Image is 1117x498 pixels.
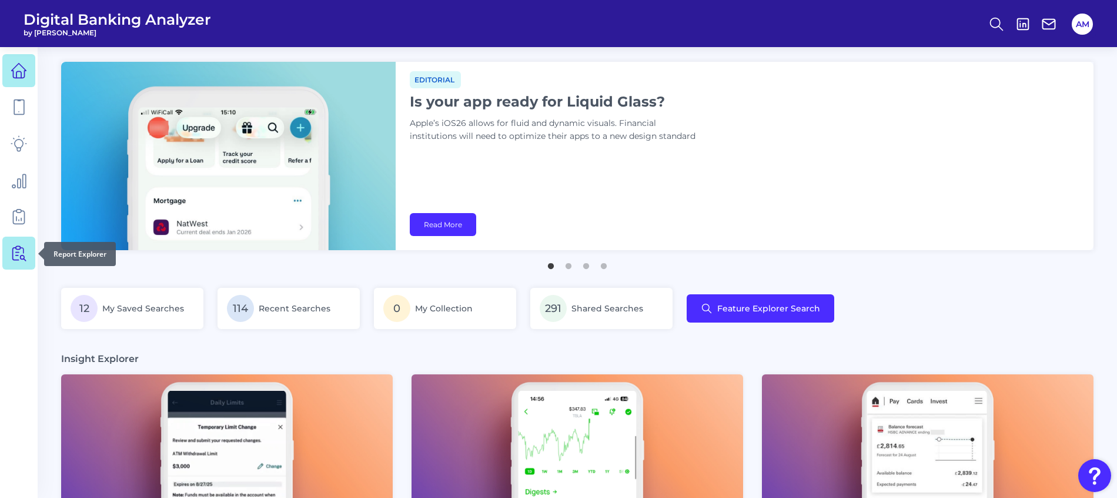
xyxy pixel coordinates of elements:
button: 3 [580,257,592,269]
img: bannerImg [61,62,396,250]
a: Read More [410,213,476,236]
span: 0 [383,295,410,322]
h1: Is your app ready for Liquid Glass? [410,93,704,110]
h3: Insight Explorer [61,353,139,365]
button: Open Resource Center [1078,459,1111,492]
button: AM [1072,14,1093,35]
button: 4 [598,257,610,269]
a: 0My Collection [374,288,516,329]
span: 291 [540,295,567,322]
a: Editorial [410,74,461,85]
span: Feature Explorer Search [717,304,820,313]
a: 114Recent Searches [218,288,360,329]
span: Recent Searches [259,303,330,314]
span: 114 [227,295,254,322]
span: Editorial [410,71,461,88]
button: 2 [563,257,574,269]
a: 291Shared Searches [530,288,673,329]
p: Apple’s iOS26 allows for fluid and dynamic visuals. Financial institutions will need to optimize ... [410,117,704,143]
span: Digital Banking Analyzer [24,11,211,28]
span: Shared Searches [571,303,643,314]
span: by [PERSON_NAME] [24,28,211,37]
span: 12 [71,295,98,322]
button: Feature Explorer Search [687,294,834,323]
span: My Saved Searches [102,303,184,314]
div: Report Explorer [44,242,116,266]
a: 12My Saved Searches [61,288,203,329]
span: My Collection [415,303,473,314]
button: 1 [545,257,557,269]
